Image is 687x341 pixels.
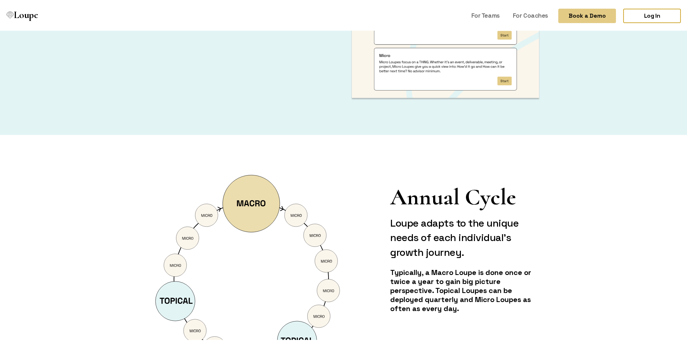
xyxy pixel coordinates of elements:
h1: Annual Cycle [390,183,540,211]
a: For Teams [468,7,503,21]
a: For Coaches [510,7,551,21]
button: Book a Demo [558,7,616,22]
h2: Loupe adapts to the unique needs of each individual’s growth journey. [390,214,540,264]
a: Loupe [4,7,40,22]
b: Typically, a Macro Loupe is done once or twice a year to gain big picture perspective. Topical Lo... [390,266,531,312]
a: Log In [623,7,681,22]
img: Loupe Logo [6,10,14,17]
